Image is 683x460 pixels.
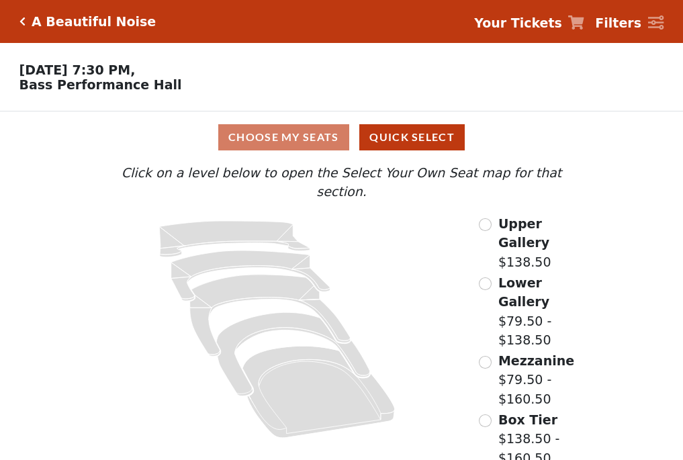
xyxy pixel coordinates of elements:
[498,214,588,272] label: $138.50
[359,124,465,150] button: Quick Select
[474,15,562,30] strong: Your Tickets
[171,250,330,301] path: Lower Gallery - Seats Available: 74
[32,14,156,30] h5: A Beautiful Noise
[243,346,396,438] path: Orchestra / Parterre Circle - Seats Available: 27
[19,17,26,26] a: Click here to go back to filters
[498,351,588,409] label: $79.50 - $160.50
[498,216,549,250] span: Upper Gallery
[498,353,574,368] span: Mezzanine
[498,412,557,427] span: Box Tier
[498,275,549,310] span: Lower Gallery
[595,15,641,30] strong: Filters
[160,221,310,257] path: Upper Gallery - Seats Available: 288
[595,13,664,33] a: Filters
[474,13,584,33] a: Your Tickets
[95,163,588,201] p: Click on a level below to open the Select Your Own Seat map for that section.
[498,273,588,350] label: $79.50 - $138.50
